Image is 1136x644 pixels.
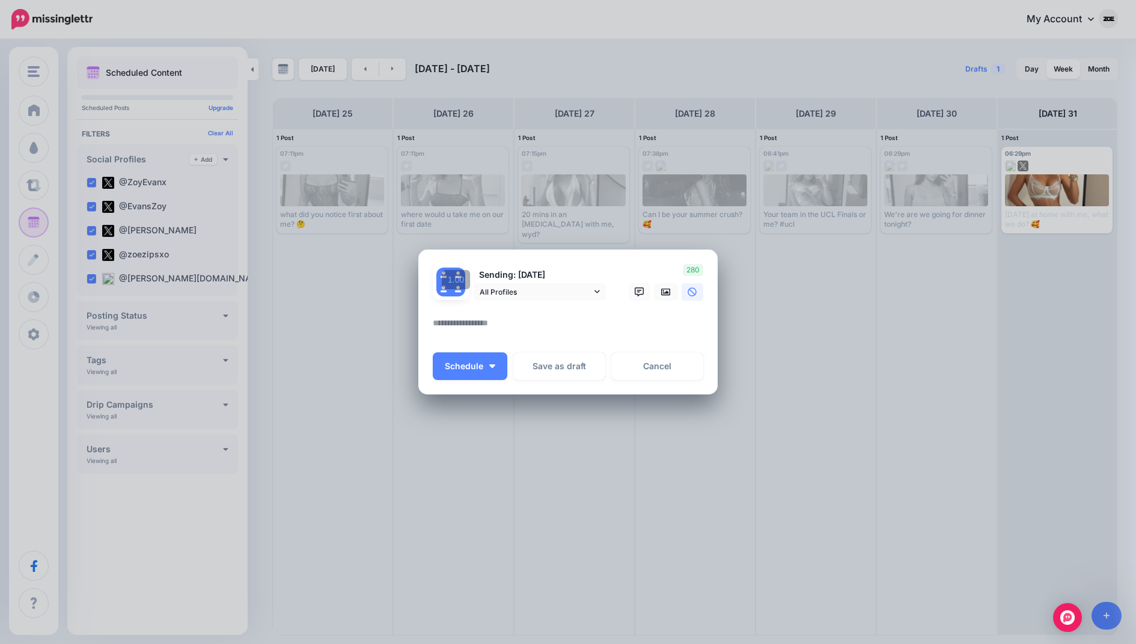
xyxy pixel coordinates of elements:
[436,268,451,282] img: user_default_image.png
[1053,603,1082,632] div: Open Intercom Messenger
[445,362,483,370] span: Schedule
[451,268,465,282] img: user_default_image.png
[489,364,495,368] img: arrow-down-white.png
[474,283,606,301] a: All Profiles
[474,268,606,282] p: Sending: [DATE]
[683,264,703,276] span: 280
[451,282,465,296] img: user_default_image.png
[611,352,703,380] a: Cancel
[480,286,591,298] span: All Profiles
[513,352,605,380] button: Save as draft
[436,282,451,296] img: user_default_image.png
[433,352,507,380] button: Schedule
